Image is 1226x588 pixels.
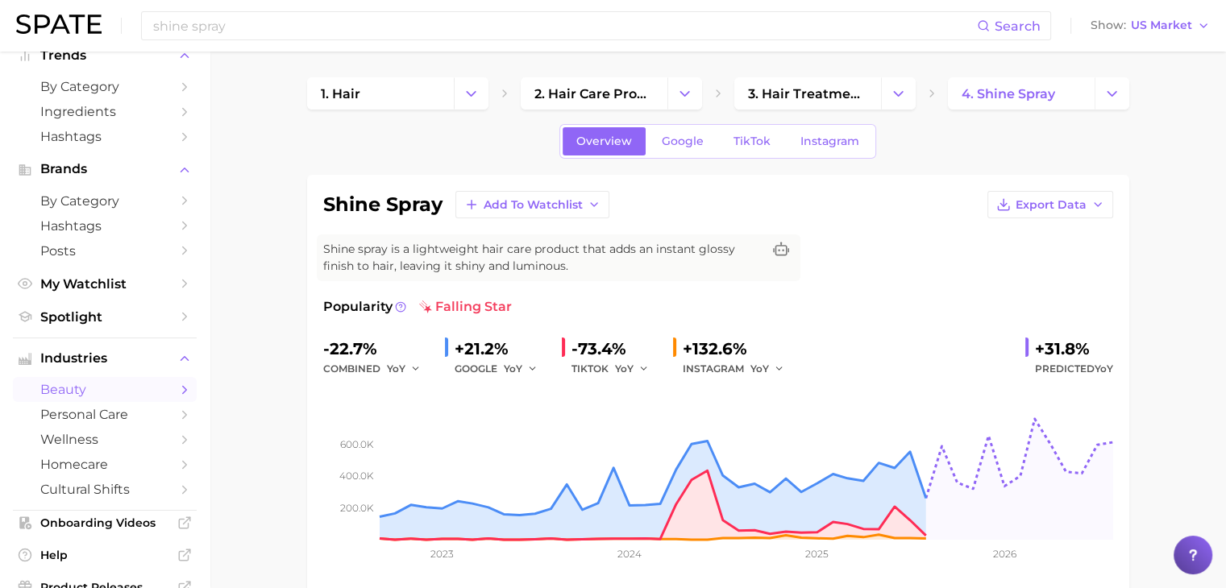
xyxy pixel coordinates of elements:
[40,243,169,259] span: Posts
[962,86,1055,101] span: 4. shine spray
[13,271,197,296] a: My Watchlist
[683,336,796,362] div: +132.6%
[40,79,169,94] span: by Category
[321,86,360,101] span: 1. hair
[504,359,538,379] button: YoY
[323,297,393,317] span: Popularity
[720,127,784,155] a: TikTok
[617,548,641,560] tspan: 2024
[948,77,1095,110] a: 4. shine spray
[454,77,488,110] button: Change Category
[1095,362,1113,375] span: YoY
[1131,21,1192,30] span: US Market
[152,12,977,39] input: Search here for a brand, industry, or ingredient
[455,191,609,218] button: Add to Watchlist
[13,238,197,263] a: Posts
[455,359,549,379] div: GOOGLE
[13,543,197,567] a: Help
[13,427,197,452] a: wellness
[734,135,771,148] span: TikTok
[1016,198,1087,212] span: Export Data
[40,457,169,472] span: homecare
[40,382,169,397] span: beauty
[40,432,169,447] span: wellness
[521,77,667,110] a: 2. hair care products
[387,362,405,375] span: YoY
[40,218,169,234] span: Hashtags
[615,362,634,375] span: YoY
[534,86,654,101] span: 2. hair care products
[992,548,1016,560] tspan: 2026
[40,193,169,209] span: by Category
[40,104,169,119] span: Ingredients
[323,359,432,379] div: combined
[1035,336,1113,362] div: +31.8%
[750,362,769,375] span: YoY
[13,346,197,371] button: Industries
[571,359,660,379] div: TIKTOK
[13,377,197,402] a: beauty
[13,188,197,213] a: by Category
[13,99,197,124] a: Ingredients
[40,351,169,366] span: Industries
[1087,15,1214,36] button: ShowUS Market
[13,157,197,181] button: Brands
[13,511,197,535] a: Onboarding Videos
[40,162,169,176] span: Brands
[323,241,762,275] span: Shine spray is a lightweight hair care product that adds an instant glossy finish to hair, leavin...
[430,548,454,560] tspan: 2023
[1035,359,1113,379] span: Predicted
[805,548,829,560] tspan: 2025
[787,127,873,155] a: Instagram
[40,548,169,562] span: Help
[1091,21,1126,30] span: Show
[13,402,197,427] a: personal care
[881,77,916,110] button: Change Category
[40,276,169,292] span: My Watchlist
[387,359,422,379] button: YoY
[13,213,197,238] a: Hashtags
[16,14,102,34] img: SPATE
[563,127,646,155] a: Overview
[667,77,702,110] button: Change Category
[504,362,522,375] span: YoY
[615,359,650,379] button: YoY
[13,452,197,477] a: homecare
[13,304,197,329] a: Spotlight
[455,336,549,362] div: +21.2%
[576,135,632,148] span: Overview
[800,135,859,148] span: Instagram
[734,77,881,110] a: 3. hair treatments
[419,300,432,313] img: falling star
[1095,77,1129,110] button: Change Category
[662,135,704,148] span: Google
[323,336,432,362] div: -22.7%
[484,198,583,212] span: Add to Watchlist
[307,77,454,110] a: 1. hair
[40,516,169,530] span: Onboarding Videos
[987,191,1113,218] button: Export Data
[419,297,512,317] span: falling star
[323,195,443,214] h1: shine spray
[750,359,785,379] button: YoY
[683,359,796,379] div: INSTAGRAM
[13,74,197,99] a: by Category
[40,48,169,63] span: Trends
[40,482,169,497] span: cultural shifts
[995,19,1041,34] span: Search
[13,477,197,502] a: cultural shifts
[648,127,717,155] a: Google
[40,407,169,422] span: personal care
[13,43,197,68] button: Trends
[40,129,169,144] span: Hashtags
[13,124,197,149] a: Hashtags
[40,309,169,325] span: Spotlight
[571,336,660,362] div: -73.4%
[748,86,867,101] span: 3. hair treatments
